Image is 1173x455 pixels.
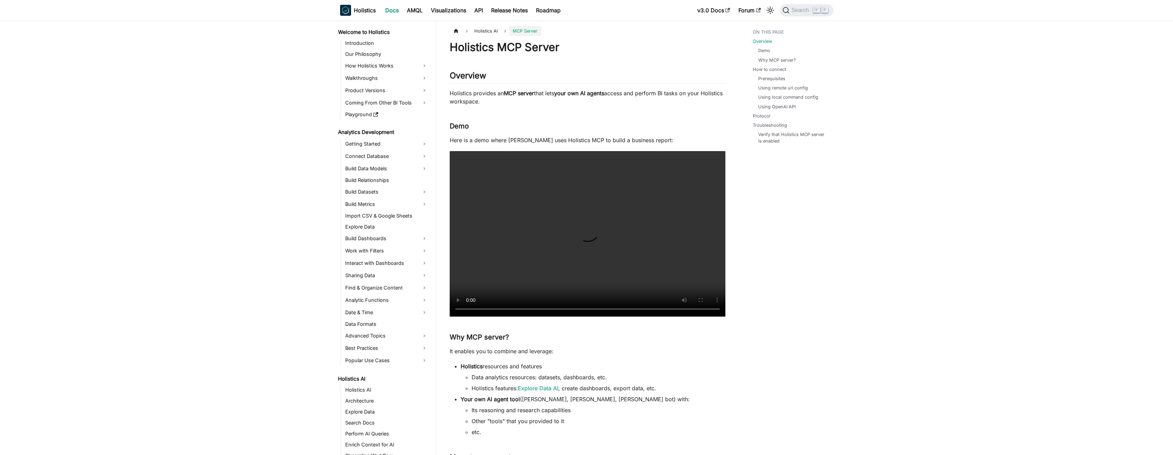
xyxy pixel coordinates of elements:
[461,363,483,370] strong: Holistics
[471,26,501,36] span: Holistics AI
[336,27,430,37] a: Welcome to Holistics
[758,47,770,54] a: Demo
[450,89,725,106] p: Holistics provides an that lets access and perform BI tasks on your Holistics workspace.
[343,245,430,256] a: Work with Filters
[472,428,725,436] li: etc.
[450,122,725,131] h3: Demo
[753,122,787,128] a: Troubleshooting
[343,85,430,96] a: Product Versions
[472,406,725,414] li: Its reasoning and research capabilities
[461,396,520,403] strong: Your own AI agent tool
[343,295,430,306] a: Analytic Functions
[821,7,828,13] kbd: K
[340,5,351,16] img: Holistics
[336,374,430,384] a: Holistics AI
[343,319,430,329] a: Data Formats
[343,73,430,84] a: Walkthroughs
[758,85,808,91] a: Using remote url config
[343,38,430,48] a: Introduction
[758,75,785,82] a: Prerequisites
[343,151,430,162] a: Connect Database
[343,343,430,354] a: Best Practices
[343,110,430,119] a: Playground
[450,333,725,342] h3: Why MCP server?
[343,258,430,269] a: Interact with Dashboards
[504,90,534,97] strong: MCP server
[343,407,430,417] a: Explore Data
[343,330,430,341] a: Advanced Topics
[403,5,427,16] a: AMQL
[509,26,541,36] span: MCP Server
[450,151,725,317] video: Your browser does not support embedding video, but you can .
[554,90,604,97] strong: your own AI agents
[813,7,820,13] kbd: ⌘
[532,5,565,16] a: Roadmap
[343,49,430,59] a: Our Philosophy
[450,347,725,355] p: It enables you to combine and leverage:
[734,5,765,16] a: Forum
[343,429,430,439] a: Perform AI Queries
[450,136,725,144] p: Here is a demo where [PERSON_NAME] uses Holistics MCP to build a business report:
[758,103,796,110] a: Using OpenAI API
[343,60,430,71] a: How Holistics Works
[765,5,776,16] button: Switch between dark and light mode (currently light mode)
[450,26,463,36] a: Home page
[343,355,430,366] a: Popular Use Cases
[343,199,430,210] a: Build Metrics
[472,417,725,425] li: Other "tools" that you provided to it
[472,373,725,381] li: Data analytics resources: datasets, dashboards, etc.
[343,186,430,197] a: Build Datasets
[381,5,403,16] a: Docs
[343,138,430,149] a: Getting Started
[461,362,725,392] li: resources and features
[343,385,430,395] a: Holistics AI
[343,233,430,244] a: Build Dashboards
[758,131,826,144] a: Verify that Holistics MCP server is enabled
[427,5,470,16] a: Visualizations
[343,270,430,281] a: Sharing Data
[753,38,772,45] a: Overview
[758,94,818,100] a: Using local command config
[472,384,725,392] li: Holistics features: , create dashboards, export data, etc.
[343,211,430,221] a: Import CSV & Google Sheets
[461,395,725,436] li: ([PERSON_NAME], [PERSON_NAME], [PERSON_NAME] bot) with:
[343,163,430,174] a: Build Data Models
[518,385,558,392] a: Explore Data AI
[470,5,487,16] a: API
[354,6,376,14] b: Holistics
[343,222,430,232] a: Explore Data
[343,175,430,185] a: Build Relationships
[450,71,725,84] h2: Overview
[753,113,770,119] a: Protocol
[753,66,786,73] a: How to connect
[789,7,813,13] span: Search
[450,26,725,36] nav: Breadcrumbs
[343,418,430,428] a: Search Docs
[780,4,833,16] button: Search (Command+K)
[333,21,436,455] nav: Docs sidebar
[336,127,430,137] a: Analytics Development
[487,5,532,16] a: Release Notes
[343,396,430,406] a: Architecture
[340,5,376,16] a: HolisticsHolistics
[758,57,796,63] a: Why MCP server?
[343,440,430,450] a: Enrich Context for AI
[450,40,725,54] h1: Holistics MCP Server
[343,97,430,108] a: Coming From Other BI Tools
[343,307,430,318] a: Date & Time
[693,5,734,16] a: v3.0 Docs
[343,282,430,293] a: Find & Organize Content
